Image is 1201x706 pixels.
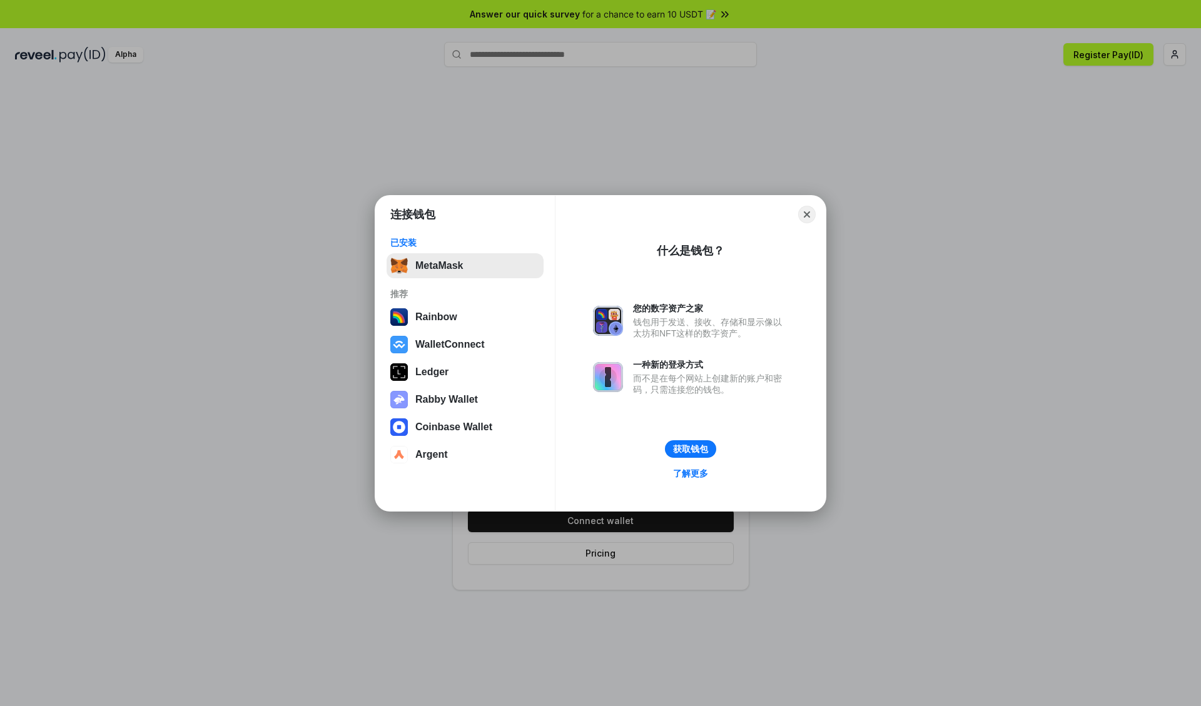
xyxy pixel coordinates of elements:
[673,468,708,479] div: 了解更多
[666,465,716,482] a: 了解更多
[633,373,788,395] div: 而不是在每个网站上创建新的账户和密码，只需连接您的钱包。
[387,305,544,330] button: Rainbow
[390,308,408,326] img: svg+xml,%3Csvg%20width%3D%22120%22%20height%3D%22120%22%20viewBox%3D%220%200%20120%20120%22%20fil...
[633,359,788,370] div: 一种新的登录方式
[798,206,816,223] button: Close
[390,237,540,248] div: 已安装
[387,387,544,412] button: Rabby Wallet
[387,415,544,440] button: Coinbase Wallet
[390,391,408,408] img: svg+xml,%3Csvg%20xmlns%3D%22http%3A%2F%2Fwww.w3.org%2F2000%2Fsvg%22%20fill%3D%22none%22%20viewBox...
[390,363,408,381] img: svg+xml,%3Csvg%20xmlns%3D%22http%3A%2F%2Fwww.w3.org%2F2000%2Fsvg%22%20width%3D%2228%22%20height%3...
[633,303,788,314] div: 您的数字资产之家
[415,311,457,323] div: Rainbow
[673,443,708,455] div: 获取钱包
[657,243,724,258] div: 什么是钱包？
[593,306,623,336] img: svg+xml,%3Csvg%20xmlns%3D%22http%3A%2F%2Fwww.w3.org%2F2000%2Fsvg%22%20fill%3D%22none%22%20viewBox...
[390,288,540,300] div: 推荐
[390,446,408,463] img: svg+xml,%3Csvg%20width%3D%2228%22%20height%3D%2228%22%20viewBox%3D%220%200%2028%2028%22%20fill%3D...
[387,442,544,467] button: Argent
[415,366,448,378] div: Ledger
[387,360,544,385] button: Ledger
[415,421,492,433] div: Coinbase Wallet
[387,253,544,278] button: MetaMask
[415,339,485,350] div: WalletConnect
[415,449,448,460] div: Argent
[593,362,623,392] img: svg+xml,%3Csvg%20xmlns%3D%22http%3A%2F%2Fwww.w3.org%2F2000%2Fsvg%22%20fill%3D%22none%22%20viewBox...
[415,260,463,271] div: MetaMask
[387,332,544,357] button: WalletConnect
[390,336,408,353] img: svg+xml,%3Csvg%20width%3D%2228%22%20height%3D%2228%22%20viewBox%3D%220%200%2028%2028%22%20fill%3D...
[415,394,478,405] div: Rabby Wallet
[665,440,716,458] button: 获取钱包
[390,257,408,275] img: svg+xml,%3Csvg%20fill%3D%22none%22%20height%3D%2233%22%20viewBox%3D%220%200%2035%2033%22%20width%...
[633,316,788,339] div: 钱包用于发送、接收、存储和显示像以太坊和NFT这样的数字资产。
[390,418,408,436] img: svg+xml,%3Csvg%20width%3D%2228%22%20height%3D%2228%22%20viewBox%3D%220%200%2028%2028%22%20fill%3D...
[390,207,435,222] h1: 连接钱包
